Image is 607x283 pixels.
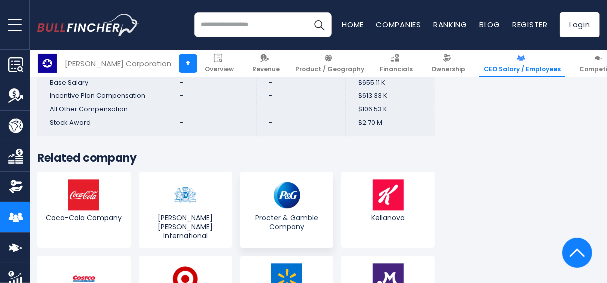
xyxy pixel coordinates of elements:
a: Blog [479,19,500,30]
a: Login [560,12,600,37]
td: Stock Award [37,116,167,136]
span: CEO Salary / Employees [484,65,561,73]
td: $655.11 K [346,69,435,89]
a: Companies [376,19,421,30]
a: Revenue [248,50,284,77]
span: Ownership [431,65,465,73]
td: $106.53 K [346,103,435,116]
td: - [167,69,256,89]
td: $2.70 M [346,116,435,136]
a: + [179,54,197,73]
img: K logo [373,179,404,210]
span: Financials [380,65,413,73]
img: PM logo [170,179,201,210]
a: Ownership [427,50,470,77]
span: [PERSON_NAME] [PERSON_NAME] International [141,213,230,241]
td: Base Salary [37,69,167,89]
img: KMB logo [38,54,57,73]
td: - [167,116,256,136]
img: bullfincher logo [37,14,139,35]
span: Coca-Cola Company [40,213,128,222]
td: - [256,89,345,103]
td: - [256,103,345,116]
span: Overview [205,65,234,73]
div: [PERSON_NAME] Corporation [65,58,171,69]
a: Kellanova [341,172,435,248]
a: Overview [200,50,238,77]
a: Product / Geography [291,50,369,77]
td: $613.33 K [346,89,435,103]
td: - [167,89,256,103]
a: Financials [375,50,417,77]
a: [PERSON_NAME] [PERSON_NAME] International [139,172,232,248]
td: All Other Compensation [37,103,167,116]
a: Procter & Gamble Company [240,172,334,248]
td: - [256,69,345,89]
td: - [167,103,256,116]
a: CEO Salary / Employees [479,50,565,77]
h3: Related company [37,151,435,166]
span: Revenue [252,65,280,73]
td: - [256,116,345,136]
span: Kellanova [344,213,432,222]
img: Ownership [8,179,23,194]
td: Incentive Plan Compensation [37,89,167,103]
a: Register [512,19,548,30]
img: KO logo [68,179,99,210]
a: Coca-Cola Company [37,172,131,248]
img: PG logo [271,179,302,210]
span: Product / Geography [295,65,364,73]
button: Search [307,12,332,37]
span: Procter & Gamble Company [243,213,331,231]
a: Go to homepage [37,14,139,35]
a: Ranking [433,19,467,30]
a: Home [342,19,364,30]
